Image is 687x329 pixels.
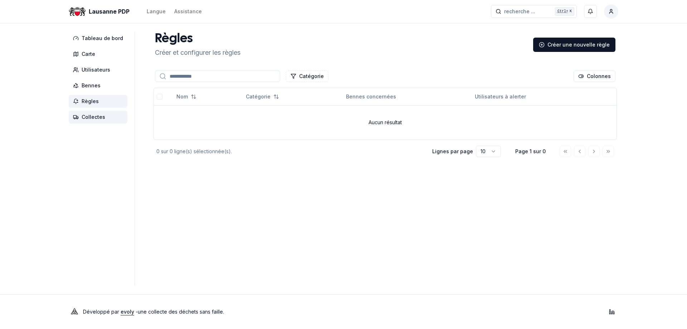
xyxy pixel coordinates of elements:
[82,98,99,105] span: Règles
[156,148,421,155] div: 0 sur 0 ligne(s) sélectionnée(s).
[69,3,86,20] img: Lausanne PDP Logo
[121,309,134,315] a: evoly
[69,7,132,16] a: Lausanne PDP
[69,79,130,92] a: Bennes
[574,71,615,82] button: Cocher les colonnes
[69,63,130,76] a: Utilisateurs
[154,105,617,140] td: Aucun résultat
[346,93,469,100] div: Bennes concernées
[246,93,271,100] span: Catégorie
[155,48,240,58] p: Créer et configurer les règles
[491,5,577,18] button: recherche ...Ctrl+K
[89,7,130,16] span: Lausanne PDP
[286,71,328,82] button: Filtrer les lignes
[176,93,188,100] span: Nom
[242,91,283,102] button: Not sorted. Click to sort ascending.
[82,113,105,121] span: Collectes
[432,148,473,155] p: Lignes par page
[174,7,202,16] a: Assistance
[172,91,201,102] button: Not sorted. Click to sort ascending.
[512,148,548,155] div: Page 1 sur 0
[82,50,95,58] span: Carte
[82,66,110,73] span: Utilisateurs
[69,95,130,108] a: Règles
[82,35,123,42] span: Tableau de bord
[82,82,101,89] span: Bennes
[69,306,80,318] img: Evoly Logo
[475,93,600,100] div: Utilisateurs à alerter
[69,48,130,61] a: Carte
[147,7,166,16] button: Langue
[69,111,130,124] a: Collectes
[83,307,224,317] p: Développé par - une collecte des déchets sans faille .
[155,32,240,46] h1: Règles
[147,8,166,15] div: Langue
[69,32,130,45] a: Tableau de bord
[533,38,615,52] a: Créer une nouvelle règle
[157,94,162,100] button: select-all
[504,8,535,15] span: recherche ...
